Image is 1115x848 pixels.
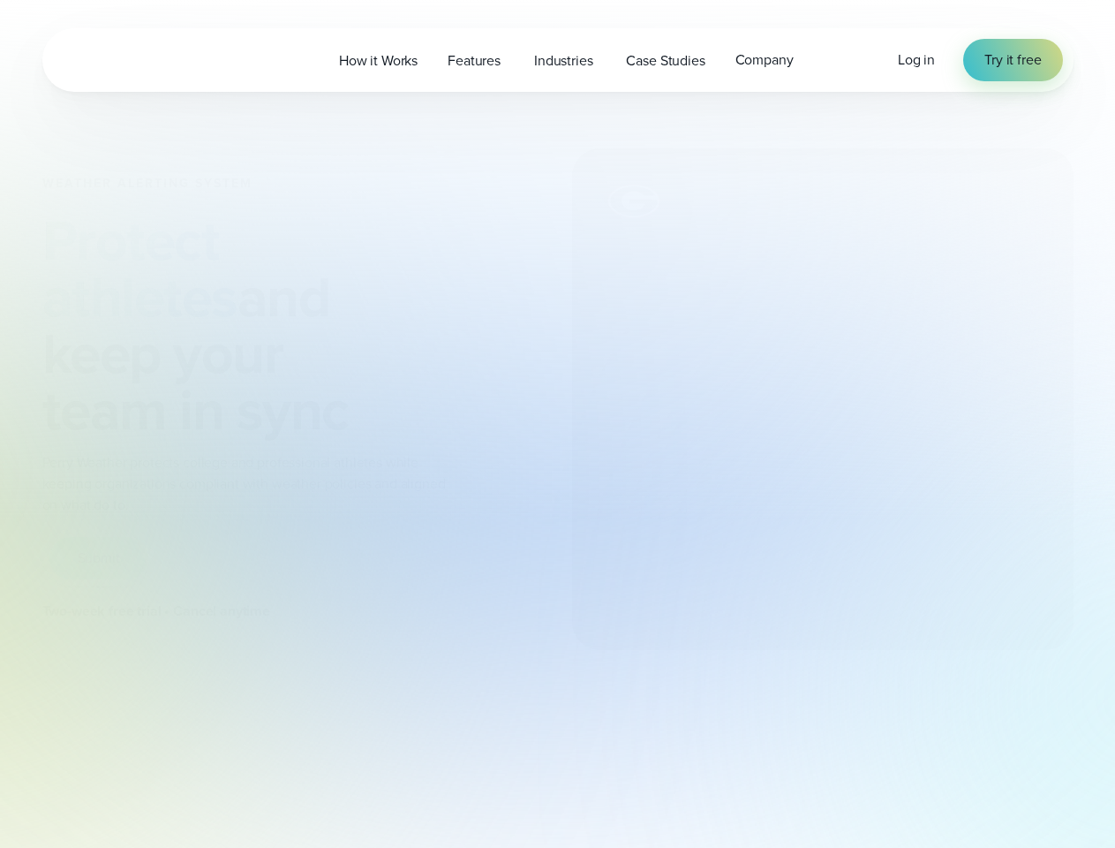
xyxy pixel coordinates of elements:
a: Try it free [963,39,1062,81]
span: Try it free [984,49,1041,71]
span: How it Works [339,50,418,72]
span: Log in [898,49,935,70]
a: Case Studies [611,42,719,79]
span: Company [735,49,794,71]
a: How it Works [324,42,433,79]
span: Case Studies [626,50,704,72]
a: Log in [898,49,935,71]
span: Features [448,50,501,72]
span: Industries [534,50,592,72]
